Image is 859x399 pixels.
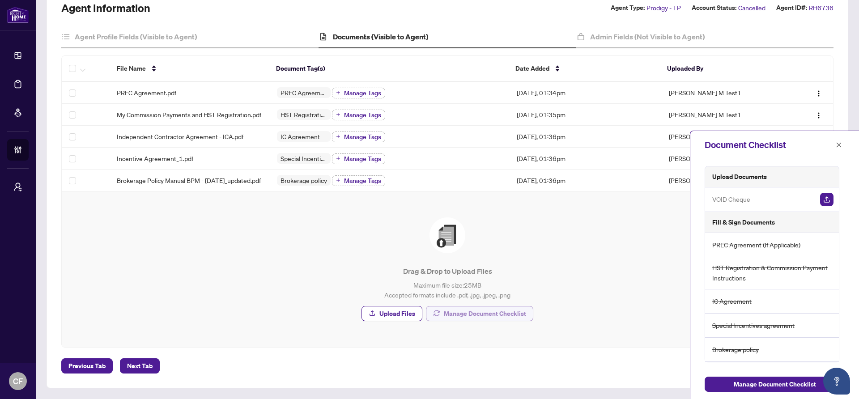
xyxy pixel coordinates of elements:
span: plus [336,90,340,95]
button: Manage Document Checklist [426,306,533,321]
td: [PERSON_NAME] M Test1 [662,126,782,148]
button: Logo [812,85,826,100]
span: IC Agreement [712,296,752,306]
span: Manage Tags [344,156,381,162]
button: Manage Tags [332,132,385,142]
span: Brokerage policy [277,177,331,183]
h5: Fill & Sign Documents [712,217,775,227]
span: plus [336,134,340,139]
button: Manage Document Checklist [705,377,845,392]
span: plus [336,156,340,161]
span: My Commission Payments and HST Registration.pdf [117,110,261,119]
button: Manage Tags [332,88,385,98]
span: Manage Tags [344,90,381,96]
span: plus [336,112,340,117]
td: [PERSON_NAME] M Test1 [662,170,782,191]
th: Uploaded By [660,56,779,82]
td: [PERSON_NAME] M Test1 [662,104,782,126]
div: Document Checklist [705,138,833,152]
span: Special Incentives agreement [712,320,795,331]
span: Brokerage policy [712,344,759,355]
label: Agent ID#: [776,3,807,13]
button: Logo [812,129,826,144]
span: Previous Tab [68,359,106,373]
span: Incentive Agreement_1.pdf [117,153,193,163]
td: [DATE], 01:34pm [510,82,662,104]
td: [PERSON_NAME] M Test1 [662,82,782,104]
span: Prodigy - TP [646,3,681,13]
span: PREC Agreement.pdf [117,88,176,98]
span: CF [13,375,23,387]
span: Manage Tags [344,178,381,184]
span: PREC Agreement (If Applicable) [277,89,331,96]
h4: Agent Profile Fields (Visible to Agent) [75,31,197,42]
td: [DATE], 01:36pm [510,126,662,148]
img: logo [7,7,29,23]
span: Upload Files [379,306,415,321]
p: Drag & Drop to Upload Files [80,266,815,276]
img: Logo [815,112,822,119]
span: RH6736 [809,3,833,13]
span: File UploadDrag & Drop to Upload FilesMaximum file size:25MBAccepted formats include .pdf, .jpg, ... [72,202,822,336]
th: Document Tag(s) [269,56,508,82]
td: [DATE], 01:35pm [510,104,662,126]
button: Open asap [823,368,850,395]
span: PREC Agreement (If Applicable) [712,240,800,250]
button: Upload Files [361,306,422,321]
span: Manage Tags [344,112,381,118]
img: File Upload [429,217,465,253]
button: Manage Tags [332,153,385,164]
span: Brokerage Policy Manual BPM - [DATE]_updated.pdf [117,175,261,185]
span: HST Registration & Commission Payment Instructions [277,111,331,118]
button: Previous Tab [61,358,113,374]
span: IC Agreement [277,133,323,140]
h5: Upload Documents [712,172,767,182]
button: Logo [812,107,826,122]
span: File Name [117,64,146,73]
button: Manage Tags [332,175,385,186]
span: Cancelled [738,3,765,13]
th: File Name [110,56,269,82]
td: [DATE], 01:36pm [510,170,662,191]
h2: Agent Information [61,1,150,15]
td: [DATE], 01:36pm [510,148,662,170]
span: Next Tab [127,359,153,373]
span: Date Added [515,64,549,73]
p: Maximum file size: 25 MB Accepted formats include .pdf, .jpg, .jpeg, .png [80,280,815,300]
span: VOID Cheque [712,194,750,204]
img: Upload Document [820,193,833,206]
label: Agent Type: [611,3,645,13]
span: HST Registration & Commission Payment Instructions [712,263,833,284]
span: user-switch [13,183,22,191]
span: plus [336,178,340,183]
span: Special Incentives agreement [277,155,331,161]
th: Date Added [508,56,660,82]
td: [PERSON_NAME] M Test1 [662,148,782,170]
label: Account Status: [692,3,736,13]
img: Logo [815,90,822,97]
button: Manage Tags [332,110,385,120]
span: close [836,142,842,148]
button: Next Tab [120,358,160,374]
span: Manage Document Checklist [444,306,526,321]
h4: Admin Fields (Not Visible to Agent) [590,31,705,42]
span: Manage Document Checklist [734,377,816,391]
span: Independent Contractor Agreement - ICA.pdf [117,132,243,141]
span: Manage Tags [344,134,381,140]
h4: Documents (Visible to Agent) [333,31,428,42]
